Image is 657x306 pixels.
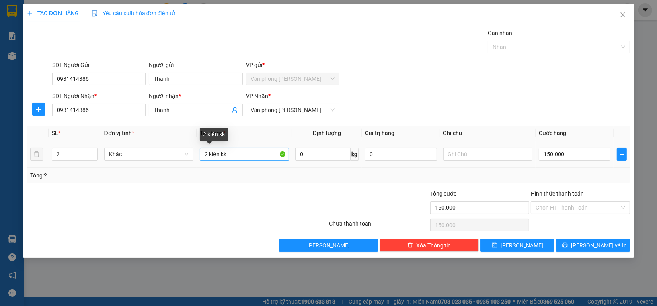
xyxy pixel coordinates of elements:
span: printer [562,242,568,249]
button: deleteXóa Thông tin [380,239,479,252]
div: SĐT Người Nhận [52,92,146,100]
button: Close [612,4,634,26]
button: printer[PERSON_NAME] và In [556,239,630,252]
div: Người nhận [149,92,242,100]
span: save [492,242,497,249]
span: SL [52,130,58,136]
span: [PERSON_NAME] [501,241,543,250]
span: kg [351,148,359,161]
span: Văn phòng Vũ Linh [251,104,335,116]
input: VD: Bàn, Ghế [200,148,289,161]
span: Định lượng [313,130,341,136]
div: 2 kiện kk [200,127,228,141]
div: Tổng: 2 [30,171,254,180]
button: plus [617,148,627,161]
span: Đơn vị tính [104,130,134,136]
span: Văn phòng Cao Thắng [251,73,335,85]
span: [PERSON_NAME] [307,241,350,250]
th: Ghi chú [440,126,536,141]
span: plus [617,151,626,157]
button: [PERSON_NAME] [279,239,378,252]
span: Khác [109,148,189,160]
span: VP Nhận [246,93,268,99]
button: plus [32,103,45,116]
div: Chưa thanh toán [328,219,429,233]
span: plus [33,106,45,112]
div: SĐT Người Gửi [52,61,146,69]
span: Yêu cầu xuất hóa đơn điện tử [92,10,175,16]
span: Tổng cước [430,190,456,197]
span: Cước hàng [539,130,566,136]
div: VP gửi [246,61,339,69]
label: Hình thức thanh toán [531,190,584,197]
span: [PERSON_NAME] và In [571,241,627,250]
span: user-add [232,107,238,113]
img: icon [92,10,98,17]
span: Giá trị hàng [365,130,394,136]
button: save[PERSON_NAME] [480,239,554,252]
span: plus [27,10,33,16]
input: Ghi Chú [443,148,532,161]
label: Gán nhãn [488,30,512,36]
div: Người gửi [149,61,242,69]
span: delete [407,242,413,249]
span: Xóa Thông tin [416,241,451,250]
span: close [620,12,626,18]
button: delete [30,148,43,161]
span: TẠO ĐƠN HÀNG [27,10,79,16]
input: 0 [365,148,437,161]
